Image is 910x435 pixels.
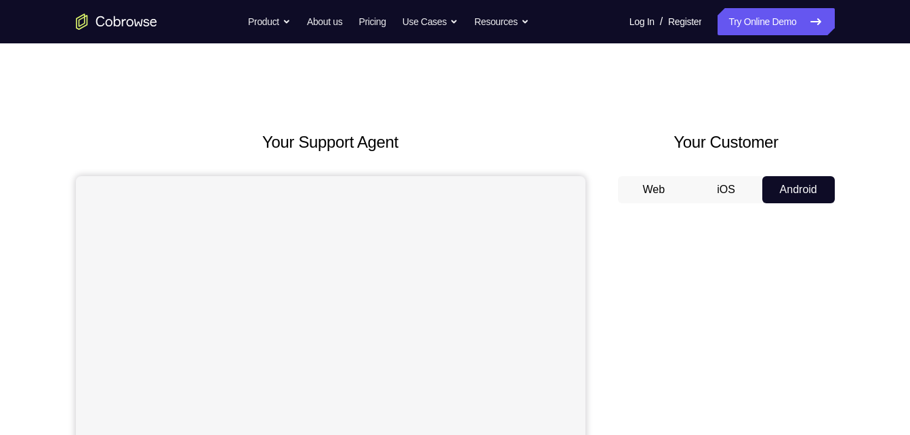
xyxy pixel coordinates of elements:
button: Android [762,176,835,203]
h2: Your Customer [618,130,835,154]
button: iOS [690,176,762,203]
button: Product [248,8,291,35]
h2: Your Support Agent [76,130,585,154]
a: Try Online Demo [718,8,834,35]
a: About us [307,8,342,35]
button: Web [618,176,690,203]
a: Register [668,8,701,35]
button: Use Cases [402,8,458,35]
a: Pricing [358,8,386,35]
button: Resources [474,8,529,35]
a: Go to the home page [76,14,157,30]
span: / [660,14,663,30]
a: Log In [629,8,655,35]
